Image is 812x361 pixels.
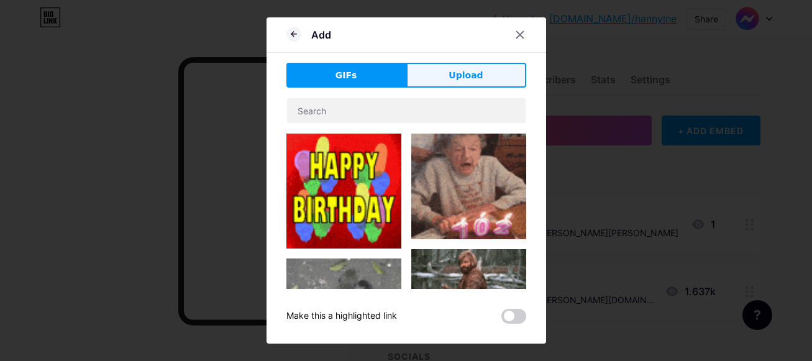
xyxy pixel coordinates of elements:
[311,27,331,42] div: Add
[335,69,357,82] span: GIFs
[411,249,526,302] img: Gihpy
[286,258,401,334] img: Gihpy
[411,134,526,239] img: Gihpy
[286,309,397,324] div: Make this a highlighted link
[287,98,526,123] input: Search
[286,134,401,249] img: Gihpy
[449,69,483,82] span: Upload
[406,63,526,88] button: Upload
[286,63,406,88] button: GIFs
